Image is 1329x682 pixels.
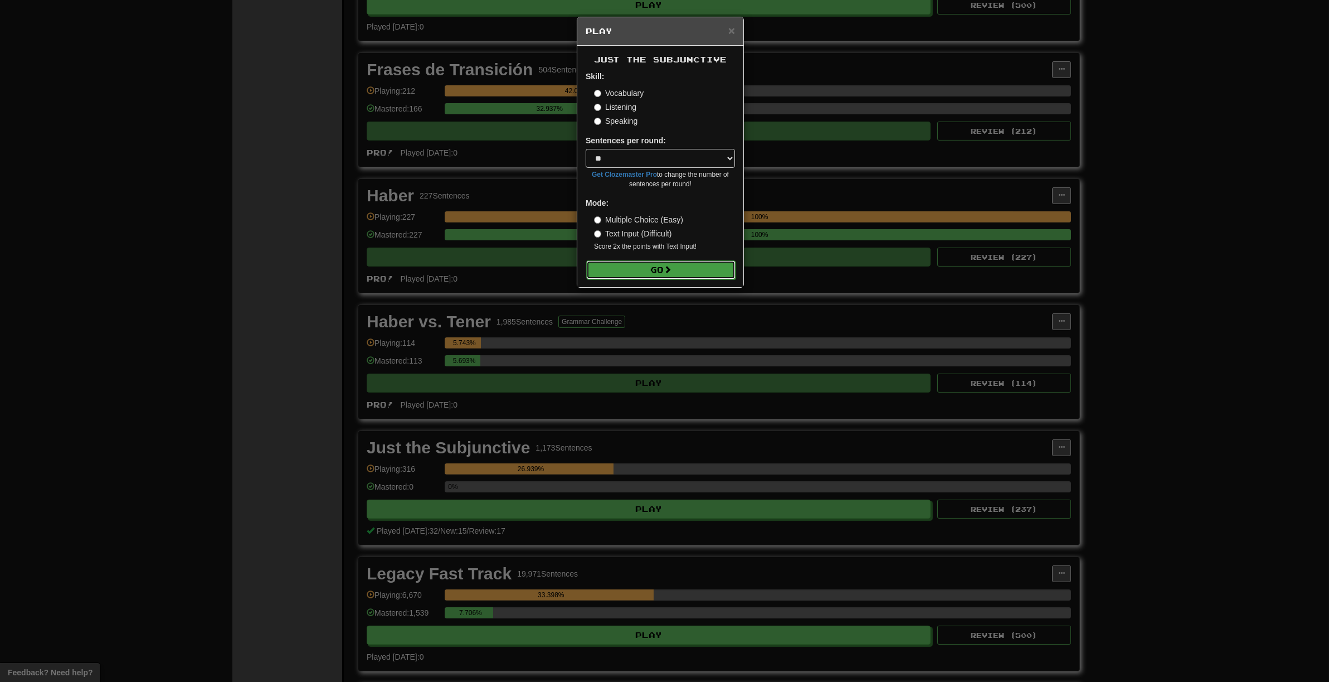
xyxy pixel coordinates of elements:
[594,214,683,225] label: Multiple Choice (Easy)
[728,24,735,37] span: ×
[594,230,601,238] input: Text Input (Difficult)
[594,55,727,64] span: Just the Subjunctive
[594,216,601,224] input: Multiple Choice (Easy)
[594,242,735,251] small: Score 2x the points with Text Input !
[594,104,601,111] input: Listening
[586,72,604,81] strong: Skill:
[586,26,735,37] h5: Play
[594,118,601,125] input: Speaking
[594,101,636,113] label: Listening
[728,25,735,36] button: Close
[586,260,736,279] button: Go
[586,199,608,207] strong: Mode:
[586,135,666,146] label: Sentences per round:
[594,228,672,239] label: Text Input (Difficult)
[594,88,644,99] label: Vocabulary
[586,170,735,189] small: to change the number of sentences per round!
[594,115,637,127] label: Speaking
[594,90,601,97] input: Vocabulary
[592,171,657,178] a: Get Clozemaster Pro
